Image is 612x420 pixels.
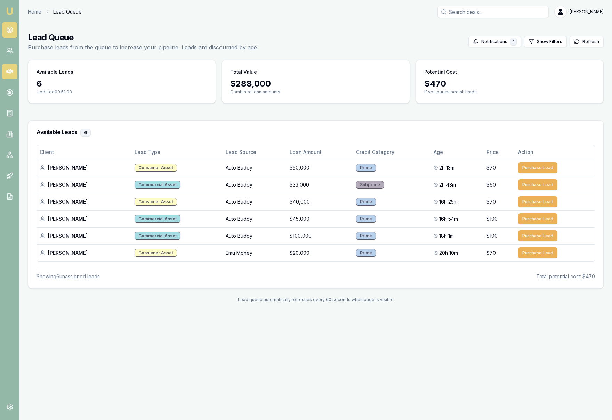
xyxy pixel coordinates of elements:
[223,210,287,227] td: Auto Buddy
[37,129,595,137] h3: Available Leads
[518,179,557,190] button: Purchase Lead
[437,6,549,18] input: Search deals
[439,181,456,188] span: 2h 43m
[356,164,376,172] div: Prime
[53,8,82,15] span: Lead Queue
[518,230,557,241] button: Purchase Lead
[223,176,287,193] td: Auto Buddy
[486,215,498,222] span: $100
[223,244,287,261] td: Emu Money
[37,145,132,159] th: Client
[484,145,515,159] th: Price
[439,232,454,239] span: 18h 1m
[486,198,496,205] span: $70
[439,249,458,256] span: 20h 10m
[80,129,91,137] div: 6
[28,297,604,303] div: Lead queue automatically refreshes every 60 seconds when page is visible
[132,145,223,159] th: Lead Type
[518,196,557,207] button: Purchase Lead
[28,8,82,15] nav: breadcrumb
[510,38,517,46] div: 1
[223,159,287,176] td: Auto Buddy
[486,249,496,256] span: $70
[356,181,384,189] div: Subprime
[37,273,100,280] div: Showing 6 unassigned lead s
[518,213,557,224] button: Purchase Lead
[356,232,376,240] div: Prime
[40,232,129,239] div: [PERSON_NAME]
[37,78,207,89] div: 6
[230,89,401,95] p: Combined loan amounts
[135,232,180,240] div: Commercial Asset
[28,32,258,43] h1: Lead Queue
[353,145,431,159] th: Credit Category
[6,7,14,15] img: emu-icon-u.png
[287,244,353,261] td: $20,000
[230,78,401,89] div: $ 288,000
[468,36,521,47] button: Notifications1
[287,227,353,244] td: $100,000
[135,249,177,257] div: Consumer Asset
[287,193,353,210] td: $40,000
[135,181,180,189] div: Commercial Asset
[40,181,129,188] div: [PERSON_NAME]
[486,164,496,171] span: $70
[223,227,287,244] td: Auto Buddy
[356,215,376,223] div: Prime
[135,164,177,172] div: Consumer Asset
[518,162,557,173] button: Purchase Lead
[28,8,41,15] a: Home
[287,210,353,227] td: $45,000
[431,145,484,159] th: Age
[135,215,180,223] div: Commercial Asset
[223,193,287,210] td: Auto Buddy
[439,198,458,205] span: 16h 25m
[536,273,595,280] div: Total potential cost: $470
[356,198,376,206] div: Prime
[223,145,287,159] th: Lead Source
[486,232,498,239] span: $100
[287,176,353,193] td: $33,000
[40,249,129,256] div: [PERSON_NAME]
[40,164,129,171] div: [PERSON_NAME]
[515,145,595,159] th: Action
[40,215,129,222] div: [PERSON_NAME]
[424,68,457,75] h3: Potential Cost
[570,36,604,47] button: Refresh
[37,68,73,75] h3: Available Leads
[40,198,129,205] div: [PERSON_NAME]
[570,9,604,15] span: [PERSON_NAME]
[424,89,595,95] p: If you purchased all leads
[28,43,258,51] p: Purchase leads from the queue to increase your pipeline. Leads are discounted by age.
[135,198,177,206] div: Consumer Asset
[287,159,353,176] td: $50,000
[524,36,567,47] button: Show Filters
[439,164,454,171] span: 2h 13m
[518,247,557,258] button: Purchase Lead
[230,68,257,75] h3: Total Value
[37,89,207,95] p: Updated 09:51:03
[486,181,496,188] span: $60
[439,215,458,222] span: 16h 54m
[424,78,595,89] div: $ 470
[356,249,376,257] div: Prime
[287,145,353,159] th: Loan Amount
